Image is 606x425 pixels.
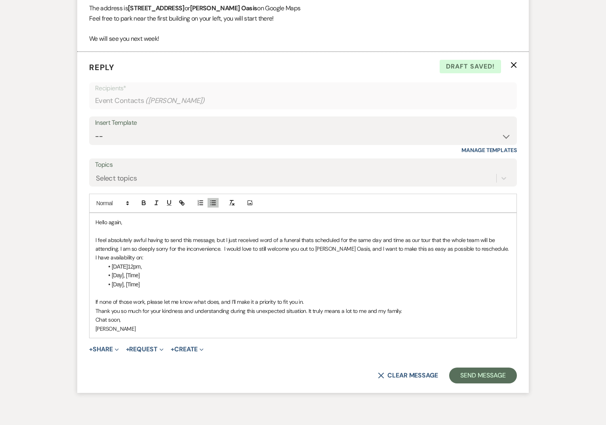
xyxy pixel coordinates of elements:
span: + [126,346,130,353]
li: [DATE]12pm, [103,262,511,271]
button: Send Message [449,368,517,383]
button: Create [171,346,204,353]
a: Manage Templates [461,147,517,154]
button: Clear message [378,372,438,379]
span: Reply [89,62,114,72]
strong: [PERSON_NAME] Oasis [190,4,257,12]
span: ( [PERSON_NAME] ) [145,95,205,106]
strong: [STREET_ADDRESS] [128,4,185,12]
p: Recipients* [95,83,511,93]
p: Chat soon, [95,315,511,324]
p: I feel absolutely awful having to send this message, but I just received word of a funeral thats ... [95,236,511,262]
div: Event Contacts [95,93,511,109]
li: [Day], [Time] [103,271,511,280]
p: Hello again, [95,218,511,227]
span: + [89,346,93,353]
p: Thank you so much for your kindness and understanding during this unexpected situation. It truly ... [95,307,511,315]
label: Topics [95,159,511,171]
li: [Day], [Time] [103,280,511,289]
span: + [171,346,174,353]
div: Insert Template [95,117,511,129]
span: Draft saved! [440,60,501,73]
div: Select topics [96,173,137,183]
p: If none of those work, please let me know what does, and I’ll make it a priority to fit you in. [95,297,511,306]
p: We will see you next week! [89,34,517,44]
button: Share [89,346,119,353]
p: The address is or on Google Maps [89,3,517,13]
button: Request [126,346,164,353]
p: Feel free to park near the first building on your left, you will start there! [89,13,517,24]
p: [PERSON_NAME] [95,324,511,333]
